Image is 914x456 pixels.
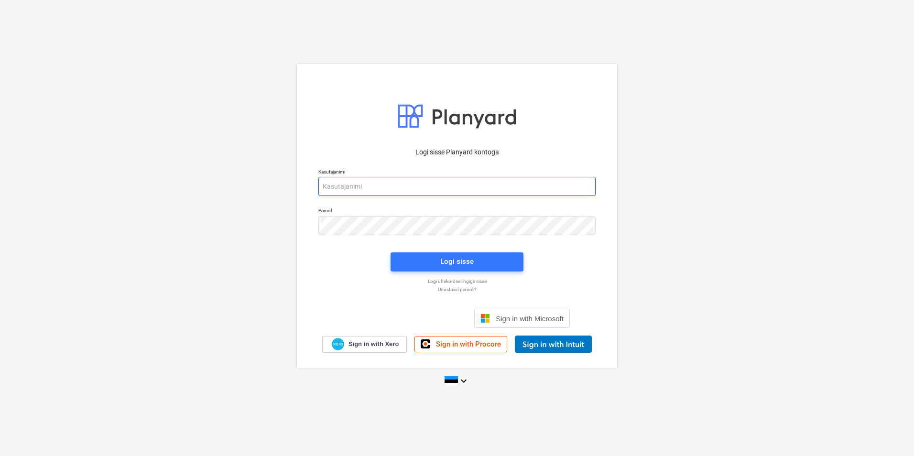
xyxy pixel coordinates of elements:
a: Unustasid parooli? [314,286,600,293]
p: Kasutajanimi [318,169,596,177]
a: Logi ühekordse lingiga sisse [314,278,600,284]
button: Logi sisse [391,252,523,271]
input: Kasutajanimi [318,177,596,196]
p: Logi sisse Planyard kontoga [318,147,596,157]
p: Parool [318,207,596,216]
i: keyboard_arrow_down [458,375,469,387]
span: Sign in with Procore [436,340,501,348]
div: Logi sisse [440,255,474,268]
span: Sign in with Microsoft [496,315,564,323]
iframe: Sisselogimine Google'i nupu abil [339,308,471,329]
span: Sign in with Xero [348,340,399,348]
img: Microsoft logo [480,314,490,323]
a: Sign in with Procore [414,336,507,352]
img: Xero logo [332,338,344,351]
a: Sign in with Xero [322,336,407,353]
